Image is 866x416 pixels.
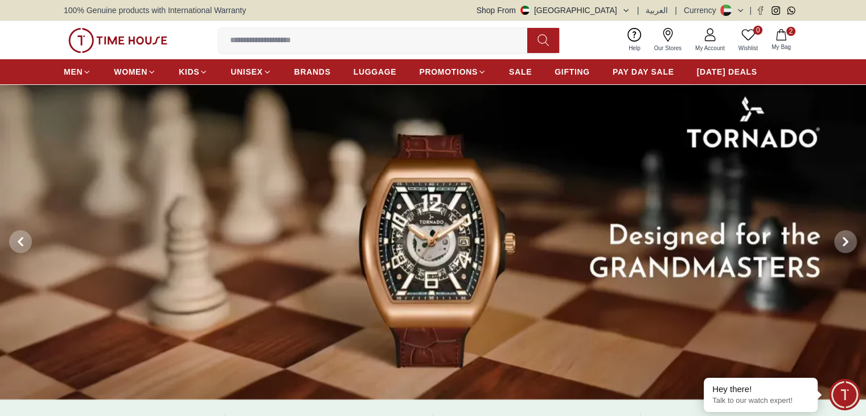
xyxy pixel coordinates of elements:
span: | [749,5,752,16]
a: BRANDS [294,62,331,82]
span: SALE [509,66,532,78]
button: العربية [646,5,668,16]
span: Help [624,44,645,52]
span: 2 [786,27,795,36]
span: | [637,5,639,16]
span: WOMEN [114,66,147,78]
span: My Account [691,44,729,52]
span: | [675,5,677,16]
span: My Bag [767,43,795,51]
span: 100% Genuine products with International Warranty [64,5,246,16]
img: United Arab Emirates [520,6,530,15]
div: Chat Widget [829,379,860,410]
span: KIDS [179,66,199,78]
a: WOMEN [114,62,156,82]
span: GIFTING [555,66,590,78]
a: Whatsapp [787,6,795,15]
a: PROMOTIONS [419,62,486,82]
a: Instagram [771,6,780,15]
a: GIFTING [555,62,590,82]
span: PAY DAY SALE [613,66,674,78]
span: 0 [753,26,762,35]
a: 0Wishlist [732,26,765,55]
div: Hey there! [712,384,809,395]
a: LUGGAGE [354,62,397,82]
button: Shop From[GEOGRAPHIC_DATA] [477,5,630,16]
img: ... [68,28,167,53]
a: SALE [509,62,532,82]
a: Facebook [756,6,765,15]
button: 2My Bag [765,27,798,54]
a: PAY DAY SALE [613,62,674,82]
span: Our Stores [650,44,686,52]
span: UNISEX [231,66,262,78]
div: Currency [684,5,721,16]
span: BRANDS [294,66,331,78]
span: PROMOTIONS [419,66,478,78]
p: Talk to our watch expert! [712,396,809,406]
span: Wishlist [734,44,762,52]
a: MEN [64,62,91,82]
span: LUGGAGE [354,66,397,78]
a: KIDS [179,62,208,82]
a: Help [622,26,647,55]
a: [DATE] DEALS [697,62,757,82]
a: Our Stores [647,26,688,55]
a: UNISEX [231,62,271,82]
span: MEN [64,66,83,78]
span: [DATE] DEALS [697,66,757,78]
